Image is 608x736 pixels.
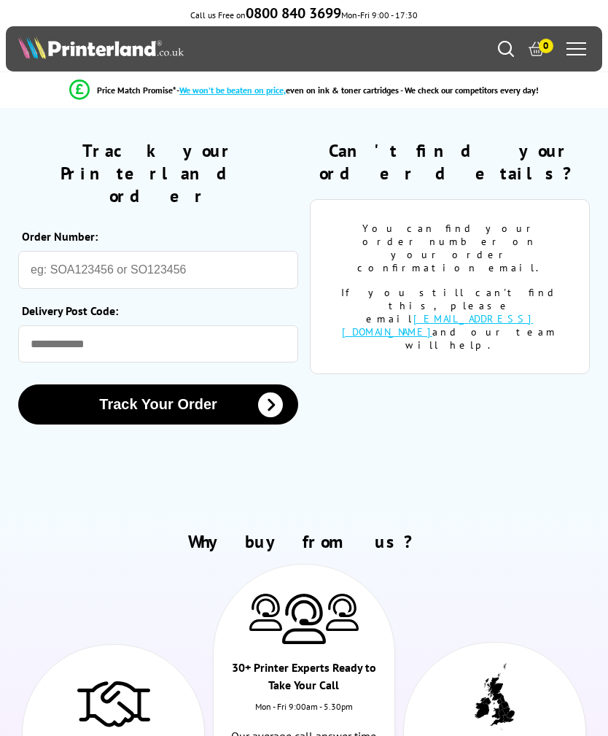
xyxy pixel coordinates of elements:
[475,663,515,730] img: UK tax payer
[77,674,150,732] img: Trusted Service
[539,39,553,53] span: 0
[249,594,282,631] img: Printer Experts
[332,286,567,352] div: If you still can't find this, please email and our team will help.
[310,139,590,185] h2: Can't find your order details?
[7,77,601,103] li: modal_Promise
[22,229,291,244] label: Order Number:
[326,594,359,631] img: Printer Experts
[246,4,341,23] b: 0800 840 3699
[97,85,176,96] span: Price Match Promise*
[18,139,298,207] h2: Track your Printerland order
[529,41,545,57] a: 0
[18,530,590,553] h2: Why buy from us?
[18,36,184,59] img: Printerland Logo
[231,659,376,701] div: 30+ Printer Experts Ready to Take Your Call
[342,312,534,338] a: [EMAIL_ADDRESS][DOMAIN_NAME]
[498,41,514,57] a: Search
[246,9,341,20] a: 0800 840 3699
[214,701,395,727] div: Mon - Fri 9:00am - 5.30pm
[18,384,298,425] button: Track Your Order
[282,594,326,644] img: Printer Experts
[18,36,304,62] a: Printerland Logo
[176,85,539,96] div: - even on ink & toner cartridges - We check our competitors every day!
[18,251,298,289] input: eg: SOA123456 or SO123456
[179,85,286,96] span: We won’t be beaten on price,
[332,222,567,274] div: You can find your order number on your order confirmation email.
[22,303,291,318] label: Delivery Post Code:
